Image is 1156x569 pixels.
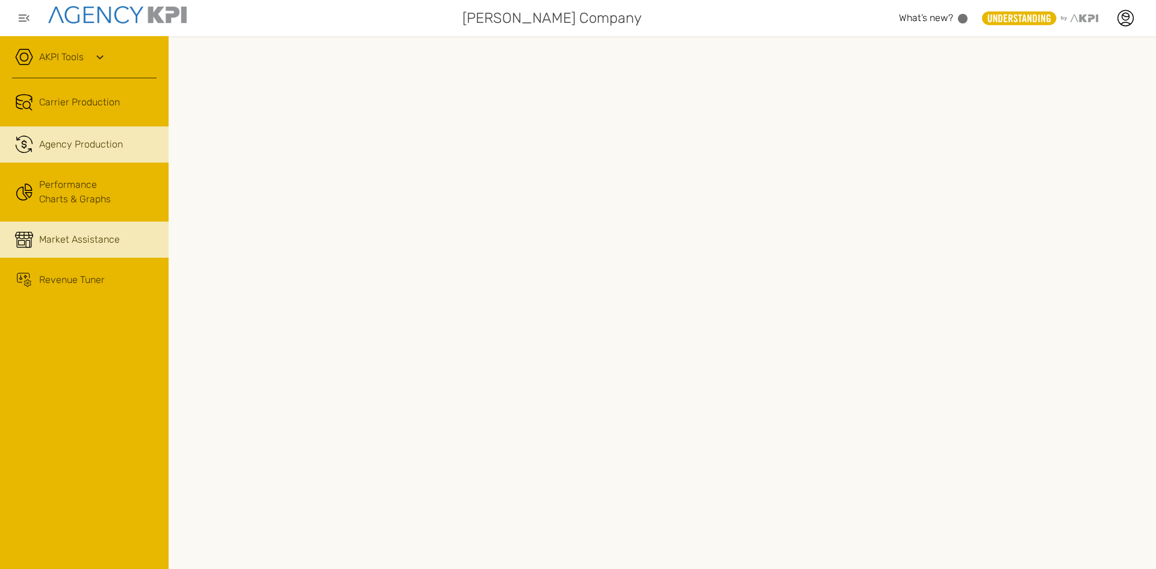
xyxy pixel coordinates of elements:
[39,137,123,152] span: Agency Production
[48,6,187,23] img: agencykpi-logo-550x69-2d9e3fa8.png
[39,50,84,64] a: AKPI Tools
[39,232,120,247] span: Market Assistance
[39,273,105,287] span: Revenue Tuner
[462,7,642,29] span: [PERSON_NAME] Company
[899,12,953,23] span: What’s new?
[39,95,120,110] span: Carrier Production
